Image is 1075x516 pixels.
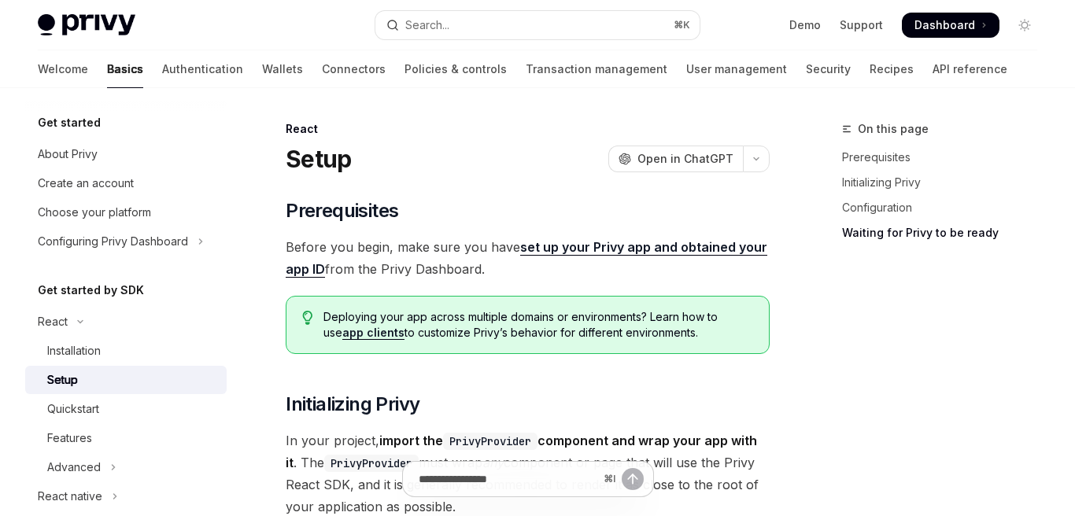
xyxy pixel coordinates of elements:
[25,453,227,481] button: Toggle Advanced section
[286,236,770,280] span: Before you begin, make sure you have from the Privy Dashboard.
[25,227,227,256] button: Toggle Configuring Privy Dashboard section
[870,50,914,88] a: Recipes
[375,11,700,39] button: Open search
[443,433,537,450] code: PrivyProvider
[789,17,821,33] a: Demo
[25,395,227,423] a: Quickstart
[526,50,667,88] a: Transaction management
[323,309,753,341] span: Deploying your app across multiple domains or environments? Learn how to use to customize Privy’s...
[902,13,999,38] a: Dashboard
[38,487,102,506] div: React native
[1012,13,1037,38] button: Toggle dark mode
[262,50,303,88] a: Wallets
[405,16,449,35] div: Search...
[38,145,98,164] div: About Privy
[38,174,134,193] div: Create an account
[25,198,227,227] a: Choose your platform
[302,311,313,325] svg: Tip
[840,17,883,33] a: Support
[286,433,757,470] strong: import the component and wrap your app with it
[47,370,78,389] div: Setup
[933,50,1007,88] a: API reference
[162,50,243,88] a: Authentication
[47,458,101,477] div: Advanced
[637,151,733,167] span: Open in ChatGPT
[25,424,227,452] a: Features
[842,170,1050,195] a: Initializing Privy
[342,326,405,340] a: app clients
[25,366,227,394] a: Setup
[286,121,770,137] div: React
[38,312,68,331] div: React
[842,195,1050,220] a: Configuration
[286,198,398,223] span: Prerequisites
[25,169,227,197] a: Create an account
[286,239,767,278] a: set up your Privy app and obtained your app ID
[47,341,101,360] div: Installation
[324,455,419,472] code: PrivyProvider
[38,14,135,36] img: light logo
[286,145,351,173] h1: Setup
[858,120,929,138] span: On this page
[38,203,151,222] div: Choose your platform
[686,50,787,88] a: User management
[419,462,597,496] input: Ask a question...
[286,392,419,417] span: Initializing Privy
[38,50,88,88] a: Welcome
[47,400,99,418] div: Quickstart
[914,17,975,33] span: Dashboard
[25,308,227,336] button: Toggle React section
[322,50,386,88] a: Connectors
[38,281,144,300] h5: Get started by SDK
[38,113,101,132] h5: Get started
[622,468,644,490] button: Send message
[47,429,92,448] div: Features
[25,337,227,365] a: Installation
[482,455,504,470] em: any
[107,50,143,88] a: Basics
[674,19,690,31] span: ⌘ K
[405,50,507,88] a: Policies & controls
[842,220,1050,245] a: Waiting for Privy to be ready
[608,146,743,172] button: Open in ChatGPT
[806,50,851,88] a: Security
[842,145,1050,170] a: Prerequisites
[25,482,227,510] button: Toggle React native section
[25,140,227,168] a: About Privy
[38,232,188,251] div: Configuring Privy Dashboard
